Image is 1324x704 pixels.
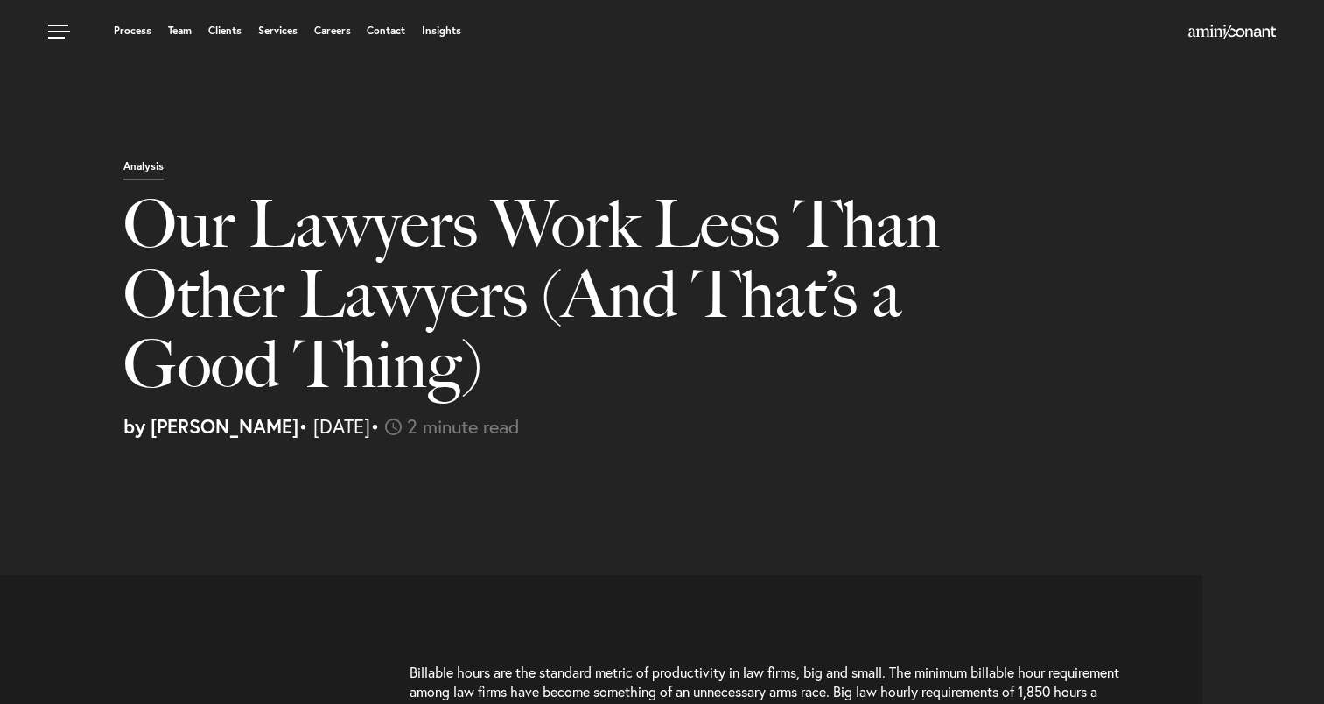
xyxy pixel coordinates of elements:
span: • [370,413,380,439]
a: Careers [314,25,351,36]
a: Clients [208,25,242,36]
a: Services [258,25,298,36]
img: icon-time-light.svg [385,419,402,435]
h1: Our Lawyers Work Less Than Other Lawyers (And That’s a Good Thing) [123,189,955,417]
a: Home [1188,25,1276,39]
a: Contact [367,25,405,36]
a: Process [114,25,151,36]
strong: by [PERSON_NAME] [123,413,298,439]
a: Insights [422,25,461,36]
a: Team [168,25,192,36]
p: • [DATE] [123,417,1311,436]
span: 2 minute read [407,413,520,439]
img: Amini & Conant [1188,25,1276,39]
p: Analysis [123,161,164,180]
